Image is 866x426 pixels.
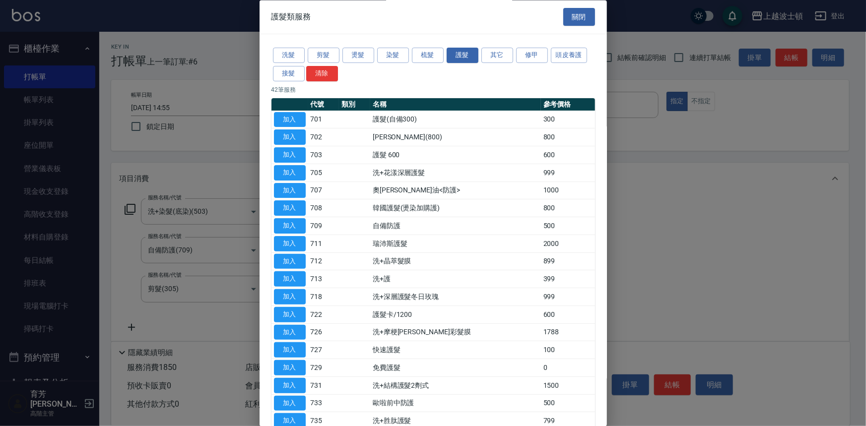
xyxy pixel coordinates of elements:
td: 護髮卡/1200 [370,306,541,324]
td: 洗+晶萃髮膜 [370,253,541,271]
td: 701 [308,111,339,129]
td: 免費護髮 [370,359,541,377]
th: 名稱 [370,98,541,111]
td: 733 [308,395,339,413]
button: 加入 [274,378,306,393]
button: 加入 [274,307,306,322]
td: 729 [308,359,339,377]
button: 洗髮 [273,48,305,63]
td: 708 [308,199,339,217]
td: 722 [308,306,339,324]
button: 梳髮 [412,48,444,63]
td: 713 [308,270,339,288]
td: 727 [308,341,339,359]
button: 頭皮養護 [551,48,588,63]
button: 加入 [274,130,306,145]
td: 703 [308,146,339,164]
th: 代號 [308,98,339,111]
td: 洗+結構護髮2劑式 [370,377,541,395]
td: 自備防護 [370,217,541,235]
td: 100 [541,341,595,359]
button: 染髮 [377,48,409,63]
td: 600 [541,146,595,164]
td: 瑞沛斯護髮 [370,235,541,253]
button: 修甲 [516,48,548,63]
td: 0 [541,359,595,377]
td: 歐啦前中防護 [370,395,541,413]
button: 加入 [274,254,306,269]
td: 705 [308,164,339,182]
button: 護髮 [447,48,478,63]
td: 護髮 600 [370,146,541,164]
td: 399 [541,270,595,288]
p: 42 筆服務 [271,85,595,94]
td: 718 [308,288,339,306]
td: 2000 [541,235,595,253]
td: 洗+深層護髮冬日玫瑰 [370,288,541,306]
td: 726 [308,324,339,342]
button: 加入 [274,201,306,216]
td: 999 [541,288,595,306]
button: 加入 [274,148,306,163]
span: 護髮類服務 [271,12,311,22]
td: 1000 [541,182,595,200]
td: 洗+花漾深層護髮 [370,164,541,182]
td: 707 [308,182,339,200]
td: 500 [541,395,595,413]
td: 快速護髮 [370,341,541,359]
td: 1500 [541,377,595,395]
td: 500 [541,217,595,235]
td: 洗+摩梗[PERSON_NAME]彩髮膜 [370,324,541,342]
button: 加入 [274,361,306,376]
button: 加入 [274,165,306,181]
button: 加入 [274,236,306,251]
button: 關閉 [563,8,595,26]
button: 清除 [306,66,338,81]
button: 加入 [274,272,306,287]
td: 702 [308,128,339,146]
button: 加入 [274,343,306,358]
button: 加入 [274,290,306,305]
td: 709 [308,217,339,235]
button: 其它 [481,48,513,63]
button: 燙髮 [342,48,374,63]
td: 洗+護 [370,270,541,288]
td: 800 [541,128,595,146]
td: 712 [308,253,339,271]
td: [PERSON_NAME](800) [370,128,541,146]
th: 參考價格 [541,98,595,111]
th: 類別 [339,98,370,111]
td: 1788 [541,324,595,342]
td: 800 [541,199,595,217]
button: 剪髮 [308,48,339,63]
td: 奧[PERSON_NAME]油<防護> [370,182,541,200]
button: 加入 [274,325,306,340]
td: 731 [308,377,339,395]
button: 加入 [274,396,306,411]
button: 接髮 [273,66,305,81]
td: 899 [541,253,595,271]
td: 300 [541,111,595,129]
td: 711 [308,235,339,253]
td: 600 [541,306,595,324]
button: 加入 [274,112,306,127]
button: 加入 [274,183,306,198]
td: 護髮(自備300) [370,111,541,129]
td: 999 [541,164,595,182]
button: 加入 [274,219,306,234]
td: 韓國護髮(燙染加購護) [370,199,541,217]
